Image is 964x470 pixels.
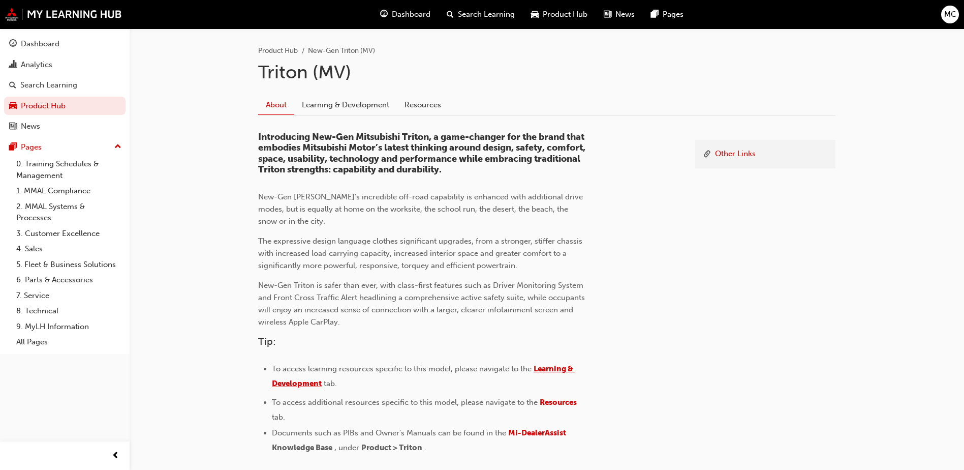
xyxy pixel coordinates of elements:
a: 9. MyLH Information [12,319,126,335]
a: Analytics [4,55,126,74]
span: To access learning resources specific to this model, please navigate to the [272,364,532,373]
a: 8. Technical [12,303,126,319]
span: tab. [272,413,285,422]
div: Search Learning [20,79,77,91]
a: Learning & Development [294,95,397,114]
a: 1. MMAL Compliance [12,183,126,199]
a: Mi-DealerAssist [508,428,566,437]
span: News [615,9,635,20]
a: search-iconSearch Learning [439,4,523,25]
a: 4. Sales [12,241,126,257]
button: DashboardAnalyticsSearch LearningProduct HubNews [4,33,126,138]
span: To access additional resources specific to this model, please navigate to the [272,398,538,407]
button: Pages [4,138,126,157]
a: 3. Customer Excellence [12,226,126,242]
a: Resources [397,95,449,114]
a: About [258,95,294,115]
span: Product > Triton [361,443,422,452]
span: news-icon [604,8,611,21]
span: New-Gen [PERSON_NAME]’s incredible off-road capability is enhanced with additional drive modes, b... [258,192,585,226]
span: Documents such as PIBs and Owner's Manuals can be found in the [272,428,506,437]
span: link-icon [703,148,711,161]
span: Dashboard [392,9,430,20]
a: 0. Training Schedules & Management [12,156,126,183]
span: guage-icon [9,40,17,49]
a: news-iconNews [596,4,643,25]
button: MC [941,6,959,23]
a: 2. MMAL Systems & Processes [12,199,126,226]
span: MC [944,9,956,20]
div: Pages [21,141,42,153]
a: All Pages [12,334,126,350]
span: New-Gen Triton is safer than ever, with class-first features such as Driver Monitoring System and... [258,281,587,327]
a: 7. Service [12,288,126,304]
span: car-icon [531,8,539,21]
span: pages-icon [651,8,659,21]
span: up-icon [114,140,121,154]
span: chart-icon [9,61,17,70]
span: The expressive design language clothes significant upgrades, from a stronger, stiffer chassis wit... [258,237,584,270]
span: news-icon [9,122,17,131]
img: mmal [5,8,122,21]
span: Pages [663,9,683,20]
a: 5. Fleet & Business Solutions [12,257,126,273]
li: New-Gen Triton (MV) [308,45,375,57]
a: Dashboard [4,35,126,53]
a: Product Hub [258,46,298,55]
span: car-icon [9,102,17,111]
a: Other Links [715,148,756,161]
div: Dashboard [21,38,59,50]
span: Tip: [258,336,276,347]
a: Resources [540,398,579,407]
a: Product Hub [4,97,126,115]
span: Search Learning [458,9,515,20]
span: Product Hub [543,9,587,20]
span: Resources [540,398,577,407]
a: 6. Parts & Accessories [12,272,126,288]
span: search-icon [9,81,16,90]
span: . [424,443,426,452]
span: Introducing New-Gen Mitsubishi Triton, a game-changer for the brand that embodies Mitsubishi Moto... [258,131,587,175]
div: Analytics [21,59,52,71]
span: prev-icon [112,450,119,462]
a: Search Learning [4,76,126,95]
span: , under [334,443,359,452]
a: pages-iconPages [643,4,692,25]
a: car-iconProduct Hub [523,4,596,25]
h1: Triton (MV) [258,61,835,83]
span: tab. [324,379,337,388]
a: News [4,117,126,136]
a: guage-iconDashboard [372,4,439,25]
span: Knowledge Base [272,443,332,452]
span: guage-icon [380,8,388,21]
span: search-icon [447,8,454,21]
div: News [21,121,40,132]
span: pages-icon [9,143,17,152]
